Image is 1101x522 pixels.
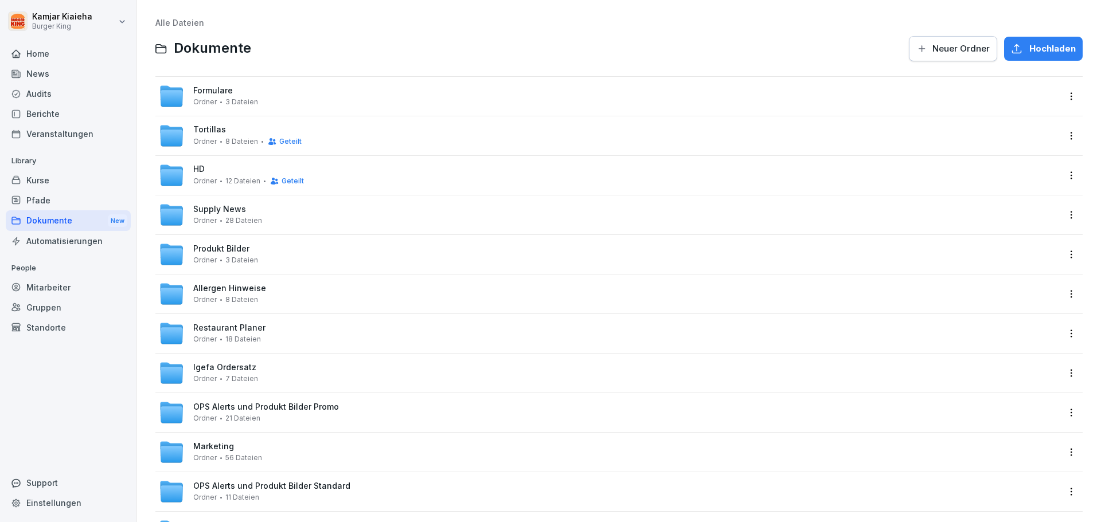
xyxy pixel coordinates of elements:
[193,177,217,185] span: Ordner
[6,64,131,84] a: News
[225,375,258,383] span: 7 Dateien
[6,152,131,170] p: Library
[1004,37,1083,61] button: Hochladen
[193,414,217,422] span: Ordner
[159,479,1059,504] a: OPS Alerts und Produkt Bilder StandardOrdner11 Dateien
[6,259,131,277] p: People
[279,138,302,146] span: Geteilt
[6,44,131,64] a: Home
[193,138,217,146] span: Ordner
[193,481,350,491] span: OPS Alerts und Produkt Bilder Standard
[193,244,249,254] span: Produkt Bilder
[193,493,217,501] span: Ordner
[159,281,1059,307] a: Allergen HinweiseOrdner8 Dateien
[6,210,131,231] a: DokumenteNew
[159,321,1059,346] a: Restaurant PlanerOrdner18 Dateien
[225,335,261,343] span: 18 Dateien
[155,18,204,28] a: Alle Dateien
[6,170,131,190] a: Kurse
[159,123,1059,148] a: TortillasOrdner8 DateienGeteilt
[193,205,246,214] span: Supply News
[193,323,266,333] span: Restaurant Planer
[159,400,1059,425] a: OPS Alerts und Produkt Bilder PromoOrdner21 Dateien
[6,210,131,231] div: Dokumente
[225,454,262,462] span: 56 Dateien
[909,36,997,61] button: Neuer Ordner
[6,104,131,124] a: Berichte
[225,414,260,422] span: 21 Dateien
[193,402,339,412] span: OPS Alerts und Produkt Bilder Promo
[225,98,258,106] span: 3 Dateien
[193,98,217,106] span: Ordner
[159,163,1059,188] a: HDOrdner12 DateienGeteilt
[193,296,217,304] span: Ordner
[225,138,258,146] span: 8 Dateien
[932,42,990,55] span: Neuer Ordner
[225,256,258,264] span: 3 Dateien
[159,202,1059,227] a: Supply NewsOrdner28 Dateien
[193,442,234,452] span: Marketing
[108,214,127,227] div: New
[193,125,226,135] span: Tortillas
[193,454,217,462] span: Ordner
[6,84,131,104] a: Audits
[159,242,1059,267] a: Produkt BilderOrdner3 Dateien
[6,124,131,144] a: Veranstaltungen
[6,231,131,251] a: Automatisierungen
[159,84,1059,109] a: FormulareOrdner3 Dateien
[193,335,217,343] span: Ordner
[193,217,217,225] span: Ordner
[6,493,131,513] a: Einstellungen
[6,190,131,210] a: Pfade
[174,40,251,57] span: Dokumente
[32,22,92,30] p: Burger King
[159,439,1059,465] a: MarketingOrdner56 Dateien
[225,493,259,501] span: 11 Dateien
[6,317,131,337] a: Standorte
[193,256,217,264] span: Ordner
[6,473,131,493] div: Support
[193,86,233,96] span: Formulare
[1029,42,1076,55] span: Hochladen
[32,12,92,22] p: Kamjar Kiaieha
[193,164,205,174] span: HD
[193,284,266,293] span: Allergen Hinweise
[225,177,260,185] span: 12 Dateien
[225,296,258,304] span: 8 Dateien
[159,360,1059,386] a: Igefa OrdersatzOrdner7 Dateien
[6,277,131,297] a: Mitarbeiter
[193,375,217,383] span: Ordner
[225,217,262,225] span: 28 Dateien
[193,363,256,372] span: Igefa Ordersatz
[6,297,131,317] a: Gruppen
[282,177,304,185] span: Geteilt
